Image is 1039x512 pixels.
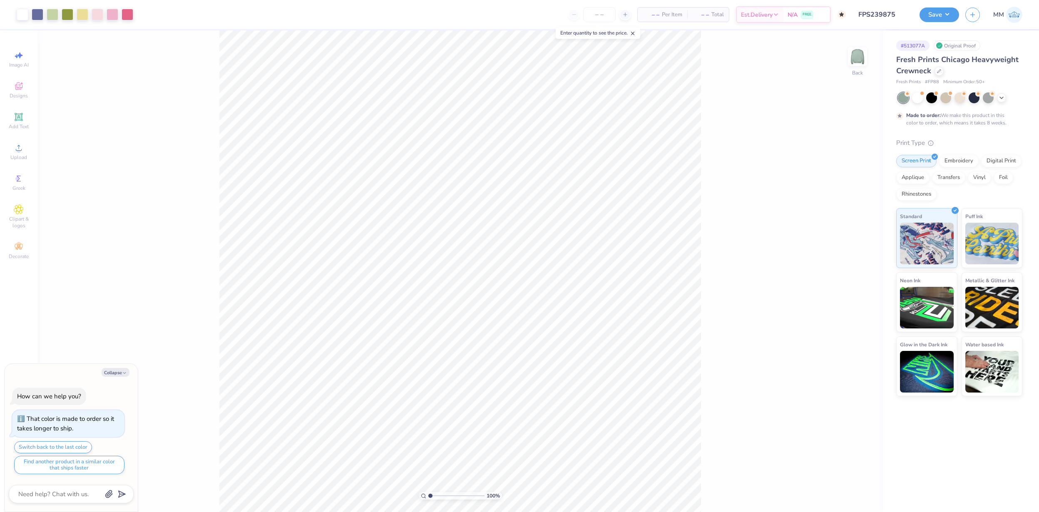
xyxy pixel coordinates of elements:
input: – – [583,7,616,22]
span: Est. Delivery [741,10,773,19]
span: Decorate [9,253,29,260]
button: Switch back to the last color [14,441,92,453]
div: Applique [896,171,930,184]
div: Digital Print [981,155,1022,167]
span: N/A [788,10,798,19]
span: Total [711,10,724,19]
span: # FP88 [925,79,939,86]
span: Designs [10,92,28,99]
div: That color is made to order so it takes longer to ship. [17,415,114,432]
span: Minimum Order: 50 + [943,79,985,86]
span: Water based Ink [965,340,1004,349]
img: Standard [900,223,954,264]
span: Puff Ink [965,212,983,221]
img: Manolo Mariano [1006,7,1022,23]
span: Neon Ink [900,276,920,285]
div: Embroidery [939,155,979,167]
span: Metallic & Glitter Ink [965,276,1014,285]
span: Upload [10,154,27,161]
span: Clipart & logos [4,216,33,229]
img: Back [849,48,866,65]
span: Greek [12,185,25,191]
div: Foil [994,171,1013,184]
input: Untitled Design [852,6,913,23]
div: Original Proof [934,40,980,51]
img: Water based Ink [965,351,1019,393]
a: MM [993,7,1022,23]
div: Transfers [932,171,965,184]
span: Glow in the Dark Ink [900,340,947,349]
img: Neon Ink [900,287,954,328]
img: Puff Ink [965,223,1019,264]
div: Screen Print [896,155,937,167]
div: Print Type [896,138,1022,148]
button: Save [920,7,959,22]
img: Glow in the Dark Ink [900,351,954,393]
span: Standard [900,212,922,221]
span: – – [692,10,709,19]
span: FREE [803,12,811,17]
span: Fresh Prints [896,79,921,86]
button: Find another product in a similar color that ships faster [14,456,124,474]
div: Enter quantity to see the price. [556,27,640,39]
div: # 513077A [896,40,930,51]
div: Vinyl [968,171,991,184]
span: MM [993,10,1004,20]
span: 100 % [487,492,500,500]
span: – – [643,10,659,19]
span: Image AI [9,62,29,68]
div: Back [852,69,863,77]
div: How can we help you? [17,392,81,400]
span: Add Text [9,123,29,130]
div: Rhinestones [896,188,937,201]
img: Metallic & Glitter Ink [965,287,1019,328]
span: Fresh Prints Chicago Heavyweight Crewneck [896,55,1019,76]
span: Per Item [662,10,682,19]
strong: Made to order: [906,112,941,119]
div: We make this product in this color to order, which means it takes 8 weeks. [906,112,1009,127]
button: Collapse [102,368,129,377]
